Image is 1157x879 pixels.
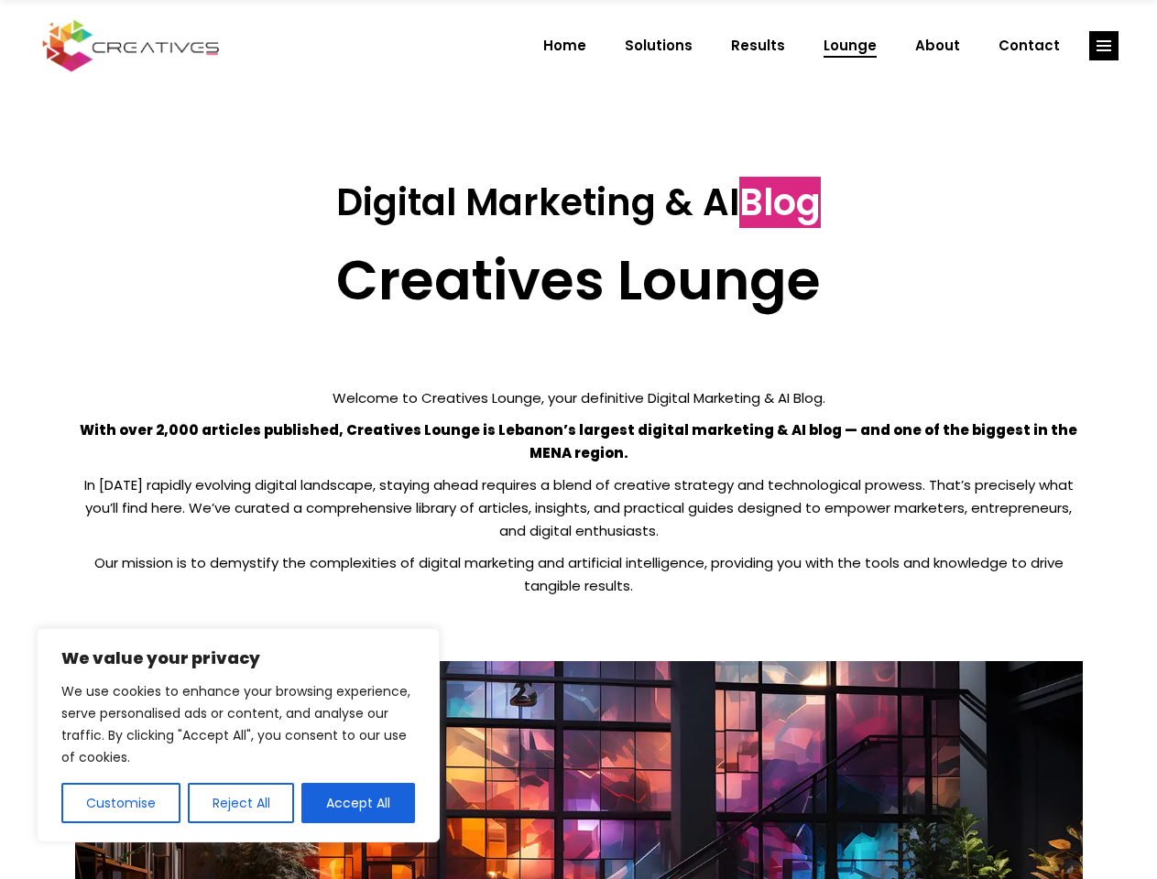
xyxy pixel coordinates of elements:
[606,22,712,70] a: Solutions
[61,680,415,768] p: We use cookies to enhance your browsing experience, serve personalised ads or content, and analys...
[75,551,1083,597] p: Our mission is to demystify the complexities of digital marketing and artificial intelligence, pr...
[739,177,821,228] span: Blog
[979,22,1079,70] a: Contact
[824,22,877,70] span: Lounge
[75,473,1083,542] p: In [DATE] rapidly evolving digital landscape, staying ahead requires a blend of creative strategy...
[804,22,896,70] a: Lounge
[999,22,1060,70] span: Contact
[75,386,1083,409] p: Welcome to Creatives Lounge, your definitive Digital Marketing & AI Blog.
[543,22,586,70] span: Home
[80,420,1077,462] strong: With over 2,000 articles published, Creatives Lounge is Lebanon’s largest digital marketing & AI ...
[896,22,979,70] a: About
[38,17,224,74] img: Creatives
[1089,31,1119,60] a: link
[625,22,693,70] span: Solutions
[61,783,180,823] button: Customise
[712,22,804,70] a: Results
[188,783,295,823] button: Reject All
[61,647,415,669] p: We value your privacy
[75,180,1083,224] h3: Digital Marketing & AI
[731,22,785,70] span: Results
[524,22,606,70] a: Home
[75,247,1083,313] h2: Creatives Lounge
[37,628,440,842] div: We value your privacy
[915,22,960,70] span: About
[301,783,415,823] button: Accept All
